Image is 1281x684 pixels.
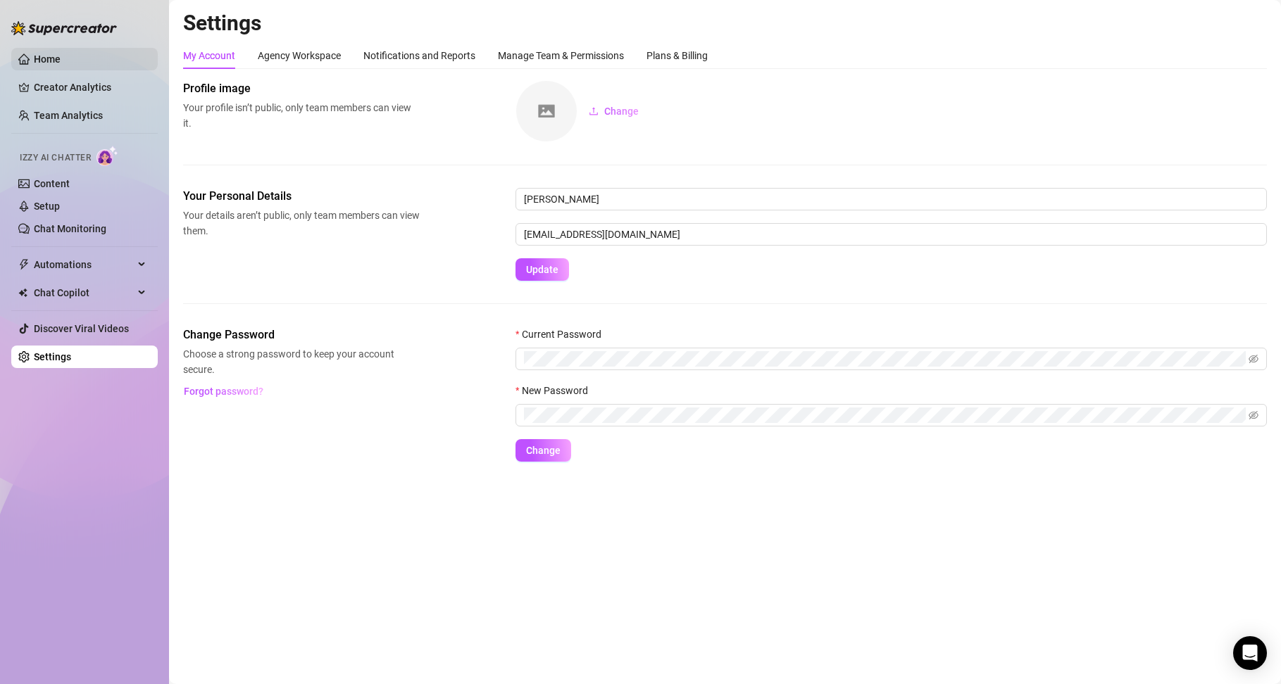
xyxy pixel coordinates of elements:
div: Plans & Billing [646,48,708,63]
span: Your details aren’t public, only team members can view them. [183,208,420,239]
input: Enter new email [515,223,1267,246]
div: Agency Workspace [258,48,341,63]
span: Izzy AI Chatter [20,151,91,165]
label: Current Password [515,327,611,342]
span: Change Password [183,327,420,343]
span: Update [526,264,558,275]
a: Settings [34,351,71,362]
a: Creator Analytics [34,76,146,99]
label: New Password [515,383,597,398]
span: eye-invisible [1249,410,1258,420]
img: AI Chatter [96,146,118,166]
a: Content [34,178,70,189]
div: Notifications and Reports [363,48,475,63]
div: My Account [183,48,235,63]
span: upload [589,106,599,116]
span: thunderbolt [18,259,30,270]
span: Your profile isn’t public, only team members can view it. [183,100,420,131]
button: Change [577,100,650,122]
div: Manage Team & Permissions [498,48,624,63]
span: Choose a strong password to keep your account secure. [183,346,420,377]
img: logo-BBDzfeDw.svg [11,21,117,35]
a: Setup [34,201,60,212]
span: Change [604,106,639,117]
img: square-placeholder.png [516,81,577,141]
div: Open Intercom Messenger [1233,636,1267,670]
input: New Password [524,407,1246,423]
input: Enter name [515,188,1267,210]
a: Chat Monitoring [34,223,106,234]
span: Profile image [183,80,420,97]
span: Automations [34,253,134,276]
a: Team Analytics [34,110,103,121]
span: Chat Copilot [34,281,134,304]
span: Forgot password? [184,386,263,397]
a: Home [34,53,61,65]
span: Your Personal Details [183,188,420,205]
img: Chat Copilot [18,288,27,298]
span: Change [526,445,561,456]
a: Discover Viral Videos [34,323,129,334]
span: eye-invisible [1249,354,1258,364]
button: Update [515,258,569,281]
button: Forgot password? [183,380,263,403]
h2: Settings [183,10,1267,37]
input: Current Password [524,351,1246,367]
button: Change [515,439,571,462]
